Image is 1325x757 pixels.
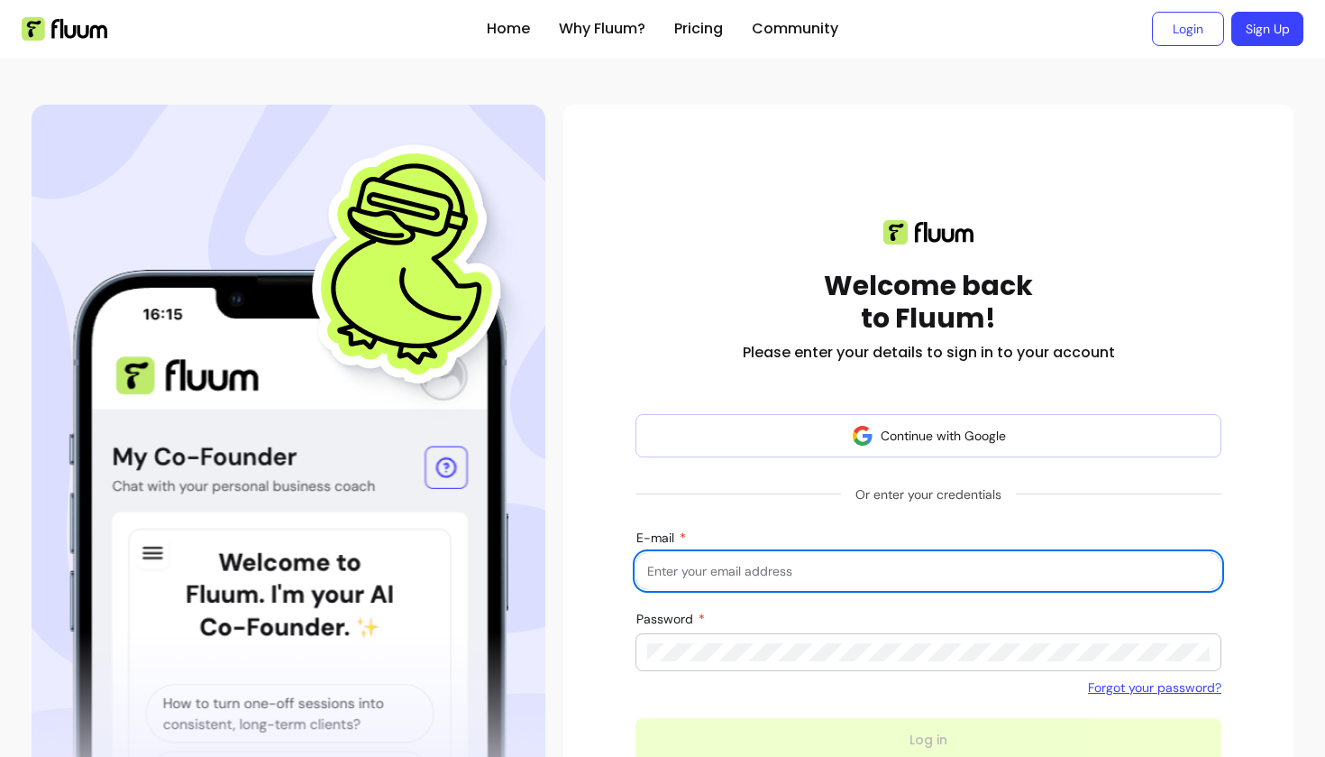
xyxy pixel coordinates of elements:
[674,18,723,40] a: Pricing
[22,17,107,41] img: Fluum Logo
[743,342,1115,364] h2: Please enter your details to sign in to your account
[841,478,1016,511] span: Or enter your credentials
[852,425,873,447] img: avatar
[824,270,1033,335] h1: Welcome back to Fluum!
[636,611,697,627] span: Password
[752,18,838,40] a: Community
[1088,679,1221,697] a: Forgot your password?
[647,643,1210,661] input: Password
[635,414,1221,457] button: Continue with Google
[636,530,678,546] span: E-mail
[487,18,530,40] a: Home
[559,18,645,40] a: Why Fluum?
[1231,12,1303,46] a: Sign Up
[647,562,1210,580] input: E-mail
[1152,12,1224,46] a: Login
[883,220,973,245] img: Fluum logo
